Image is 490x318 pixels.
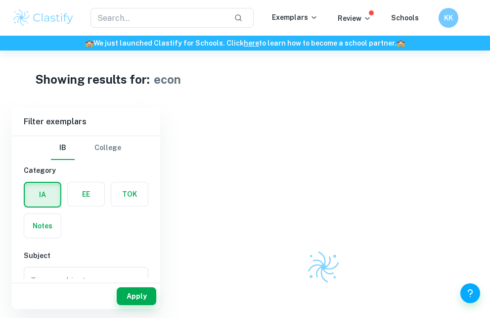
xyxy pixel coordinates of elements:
[272,12,318,23] p: Exemplars
[94,136,121,160] button: College
[24,214,61,238] button: Notes
[111,182,148,206] button: TOK
[391,14,419,22] a: Schools
[68,182,104,206] button: EE
[35,70,150,88] h1: Showing results for:
[117,287,156,305] button: Apply
[244,39,259,47] a: here
[397,39,405,47] span: 🏫
[51,136,75,160] button: IB
[51,136,121,160] div: Filter type choice
[2,38,488,49] h6: We just launched Clastify for Schools. Click to learn how to become a school partner.
[131,274,145,288] button: Open
[306,250,341,284] img: Clastify logo
[25,183,60,207] button: IA
[85,39,93,47] span: 🏫
[12,108,160,136] h6: Filter exemplars
[439,8,458,28] button: KK
[460,283,480,303] button: Help and Feedback
[154,70,181,88] h1: econ
[338,13,371,24] p: Review
[12,8,75,28] img: Clastify logo
[443,12,454,23] h6: KK
[90,8,226,28] input: Search...
[24,165,148,176] h6: Category
[24,250,148,261] h6: Subject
